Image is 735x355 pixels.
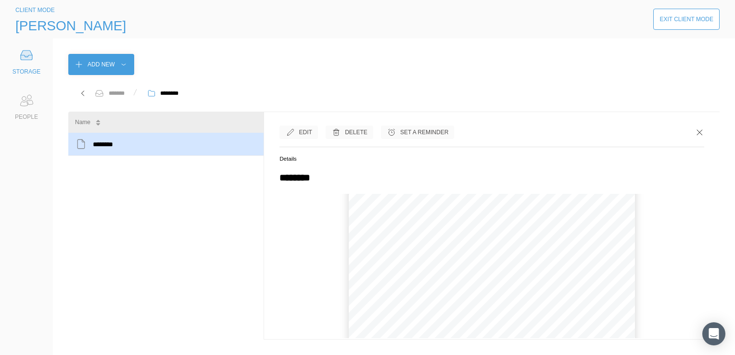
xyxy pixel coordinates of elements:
[279,154,704,163] h5: Details
[15,18,126,34] span: [PERSON_NAME]
[400,127,448,137] div: Set a Reminder
[68,54,134,75] button: Add New
[381,126,454,139] button: Set a Reminder
[326,126,373,139] button: Delete
[15,7,55,13] span: CLIENT MODE
[345,127,367,137] div: Delete
[13,67,40,76] div: STORAGE
[75,117,90,127] div: Name
[88,60,115,69] div: Add New
[15,112,38,122] div: PEOPLE
[653,9,720,30] button: Exit Client Mode
[659,14,713,24] div: Exit Client Mode
[279,126,318,139] button: Edit
[299,127,312,137] div: Edit
[702,322,725,345] div: Open Intercom Messenger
